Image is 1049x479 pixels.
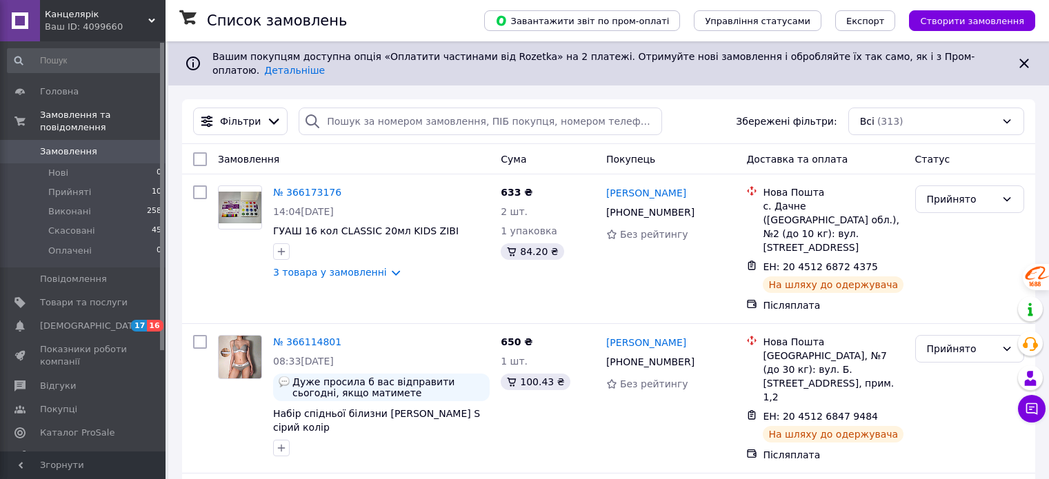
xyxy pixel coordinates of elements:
[279,376,290,387] img: :speech_balloon:
[218,185,262,230] a: Фото товару
[763,426,903,442] div: На шляху до одержувача
[835,10,896,31] button: Експорт
[927,341,996,356] div: Прийнято
[273,225,459,236] a: ГУАШ 16 кол CLASSIC 20мл KIDS ZIBI
[501,225,557,236] span: 1 упаковка
[915,154,950,165] span: Статус
[40,320,142,332] span: [DEMOGRAPHIC_DATA]
[763,448,903,462] div: Післяплата
[40,450,88,462] span: Аналітика
[927,192,996,207] div: Прийнято
[763,298,903,312] div: Післяплата
[846,16,885,26] span: Експорт
[763,276,903,293] div: На шляху до одержувача
[292,376,484,398] span: Дуже просила б вас відправити сьогодні, якщо матимете можливість. Тому що потрібно товар завтра з...
[763,261,878,272] span: ЕН: 20 4512 6872 4375
[736,114,837,128] span: Збережені фільтри:
[495,14,669,27] span: Завантажити звіт по пром-оплаті
[218,335,262,379] a: Фото товару
[273,408,480,433] a: Набір спідньої білизни [PERSON_NAME] S сірий колір
[48,186,91,198] span: Прийняті
[705,16,810,26] span: Управління статусами
[603,352,697,371] div: [PHONE_NUMBER]
[212,51,975,76] span: Вашим покупцям доступна опція «Оплатити частинами від Rozetka» на 2 платежі. Отримуйте нові замов...
[48,205,91,218] span: Виконані
[157,167,161,179] span: 0
[40,85,79,98] span: Головна
[763,199,903,254] div: с. Дачне ([GEOGRAPHIC_DATA] обл.), №2 (до 10 кг): вул. [STREET_ADDRESS]
[40,145,97,158] span: Замовлення
[877,116,903,127] span: (313)
[40,296,128,309] span: Товари та послуги
[45,8,148,21] span: Канцелярік
[147,320,163,332] span: 16
[620,229,688,240] span: Без рейтингу
[603,203,697,222] div: [PHONE_NUMBER]
[501,243,563,260] div: 84.20 ₴
[606,186,686,200] a: [PERSON_NAME]
[48,167,68,179] span: Нові
[620,378,688,389] span: Без рейтингу
[763,349,903,404] div: [GEOGRAPHIC_DATA], №7 (до 30 кг): вул. Б. [STREET_ADDRESS], прим. 1,2
[264,65,325,76] a: Детальніше
[152,186,161,198] span: 10
[48,245,92,257] span: Оплачені
[40,343,128,368] span: Показники роботи компанії
[484,10,680,31] button: Завантажити звіт по пром-оплаті
[606,154,655,165] span: Покупець
[45,21,166,33] div: Ваш ID: 4099660
[273,187,341,198] a: № 366173176
[746,154,848,165] span: Доставка та оплата
[909,10,1035,31] button: Створити замовлення
[920,16,1024,26] span: Створити замовлення
[40,273,107,285] span: Повідомлення
[40,403,77,416] span: Покупці
[147,205,161,218] span: 258
[501,356,528,367] span: 1 шт.
[7,48,163,73] input: Пошук
[501,187,532,198] span: 633 ₴
[40,427,114,439] span: Каталог ProSale
[763,411,878,422] span: ЕН: 20 4512 6847 9484
[220,114,261,128] span: Фільтри
[273,336,341,347] a: № 366114801
[157,245,161,257] span: 0
[40,380,76,392] span: Відгуки
[218,154,279,165] span: Замовлення
[131,320,147,332] span: 17
[273,206,334,217] span: 14:04[DATE]
[273,356,334,367] span: 08:33[DATE]
[763,185,903,199] div: Нова Пошта
[860,114,875,128] span: Всі
[501,374,570,390] div: 100.43 ₴
[501,336,532,347] span: 650 ₴
[895,14,1035,26] a: Створити замовлення
[152,225,161,237] span: 45
[501,206,528,217] span: 2 шт.
[40,109,166,134] span: Замовлення та повідомлення
[694,10,821,31] button: Управління статусами
[763,335,903,349] div: Нова Пошта
[606,336,686,349] a: [PERSON_NAME]
[1018,395,1046,422] button: Чат з покупцем
[207,12,347,29] h1: Список замовлень
[219,192,261,224] img: Фото товару
[273,267,387,278] a: 3 товара у замовленні
[299,108,662,135] input: Пошук за номером замовлення, ПІБ покупця, номером телефону, Email, номером накладної
[48,225,95,237] span: Скасовані
[219,336,261,378] img: Фото товару
[501,154,526,165] span: Cума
